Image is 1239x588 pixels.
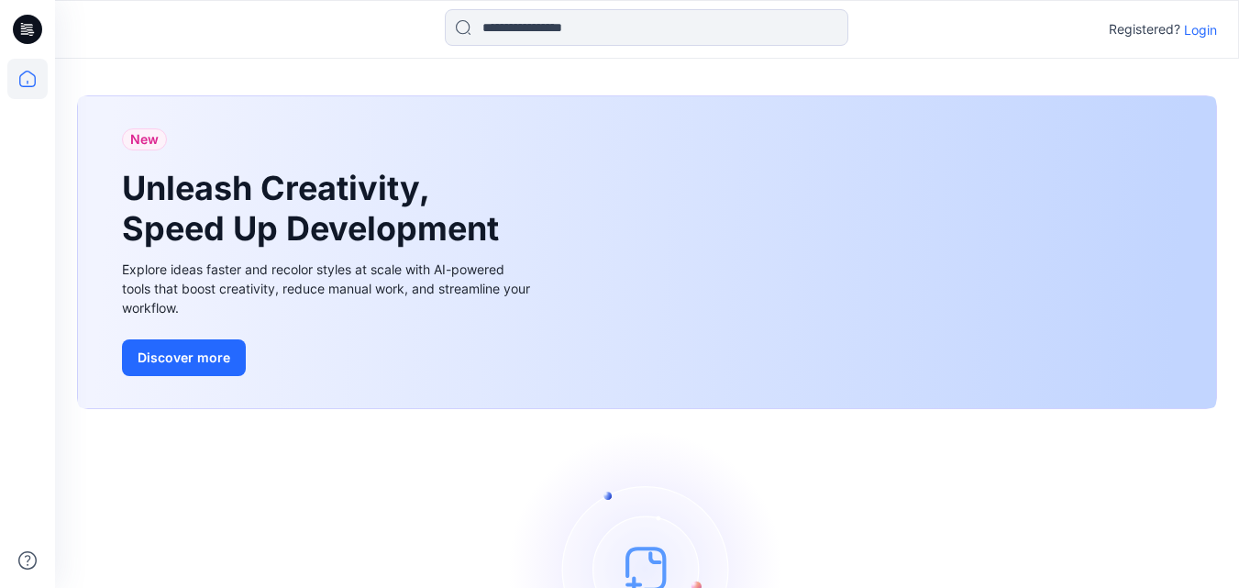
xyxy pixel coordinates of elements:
[122,339,246,376] button: Discover more
[122,169,507,248] h1: Unleash Creativity, Speed Up Development
[1109,18,1180,40] p: Registered?
[122,339,535,376] a: Discover more
[130,128,159,150] span: New
[1184,20,1217,39] p: Login
[122,260,535,317] div: Explore ideas faster and recolor styles at scale with AI-powered tools that boost creativity, red...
